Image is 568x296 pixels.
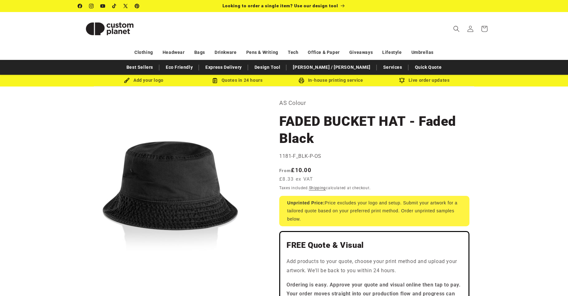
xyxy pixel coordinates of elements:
[163,62,196,73] a: Eco Friendly
[279,98,469,108] p: AS Colour
[202,62,245,73] a: Express Delivery
[284,76,378,84] div: In-house printing service
[412,62,445,73] a: Quick Quote
[194,47,205,58] a: Bags
[399,78,405,83] img: Order updates
[251,62,284,73] a: Design Tool
[279,167,311,173] strong: £10.00
[215,47,236,58] a: Drinkware
[349,47,373,58] a: Giveaways
[309,186,326,190] a: Shipping
[279,168,291,173] span: From
[279,176,313,183] span: £8.33 ex VAT
[124,78,130,83] img: Brush Icon
[246,47,278,58] a: Pens & Writing
[380,62,405,73] a: Services
[134,47,153,58] a: Clothing
[299,78,304,83] img: In-house printing
[449,22,463,36] summary: Search
[163,47,185,58] a: Headwear
[287,240,462,250] h2: FREE Quote & Visual
[223,3,338,8] span: Looking to order a single item? Use our design tool
[308,47,339,58] a: Office & Paper
[78,15,141,43] img: Custom Planet
[123,62,156,73] a: Best Sellers
[287,200,325,205] strong: Unprinted Price:
[287,257,462,275] p: Add products to your quote, choose your print method and upload your artwork. We'll be back to yo...
[382,47,402,58] a: Lifestyle
[279,113,469,147] h1: FADED BUCKET HAT - Faded Black
[279,153,321,159] span: 1181-F_BLK-P-OS
[411,47,434,58] a: Umbrellas
[378,76,471,84] div: Live order updates
[78,98,263,283] media-gallery: Gallery Viewer
[76,12,144,45] a: Custom Planet
[279,196,469,226] div: Price excludes your logo and setup. Submit your artwork for a tailored quote based on your prefer...
[288,47,298,58] a: Tech
[279,185,469,191] div: Taxes included. calculated at checkout.
[97,76,190,84] div: Add your logo
[536,266,568,296] iframe: Chat Widget
[212,78,218,83] img: Order Updates Icon
[190,76,284,84] div: Quotes in 24 hours
[290,62,373,73] a: [PERSON_NAME] / [PERSON_NAME]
